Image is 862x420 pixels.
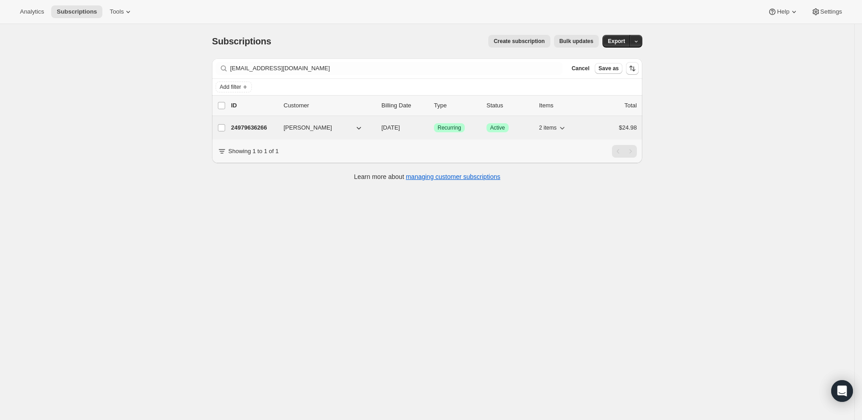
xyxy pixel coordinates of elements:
div: Open Intercom Messenger [831,380,853,402]
span: Analytics [20,8,44,15]
span: Help [777,8,789,15]
button: Create subscription [488,35,550,48]
span: Create subscription [494,38,545,45]
p: 24979636266 [231,123,276,132]
div: Type [434,101,479,110]
span: [PERSON_NAME] [284,123,332,132]
span: Cancel [572,65,589,72]
div: 24979636266[PERSON_NAME][DATE]SuccessRecurringSuccessActive2 items$24.98 [231,121,637,134]
nav: Pagination [612,145,637,158]
button: Save as [595,63,622,74]
button: Analytics [14,5,49,18]
span: Active [490,124,505,131]
p: Learn more about [354,172,501,181]
div: IDCustomerBilling DateTypeStatusItemsTotal [231,101,637,110]
span: Export [608,38,625,45]
span: Settings [820,8,842,15]
button: Cancel [568,63,593,74]
p: Showing 1 to 1 of 1 [228,147,279,156]
input: Filter subscribers [230,62,563,75]
div: Items [539,101,584,110]
p: Billing Date [381,101,427,110]
span: Tools [110,8,124,15]
span: Add filter [220,83,241,91]
span: $24.98 [619,124,637,131]
span: [DATE] [381,124,400,131]
span: Subscriptions [212,36,271,46]
button: Subscriptions [51,5,102,18]
button: 2 items [539,121,567,134]
span: Save as [598,65,619,72]
button: Settings [806,5,848,18]
span: Subscriptions [57,8,97,15]
button: Export [602,35,631,48]
span: Bulk updates [559,38,593,45]
a: managing customer subscriptions [406,173,501,180]
button: [PERSON_NAME] [278,121,369,135]
button: Add filter [216,82,252,92]
span: Recurring [438,124,461,131]
button: Tools [104,5,138,18]
p: Status [486,101,532,110]
button: Sort the results [626,62,639,75]
span: 2 items [539,124,557,131]
p: ID [231,101,276,110]
button: Bulk updates [554,35,599,48]
button: Help [762,5,804,18]
p: Customer [284,101,374,110]
p: Total [625,101,637,110]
